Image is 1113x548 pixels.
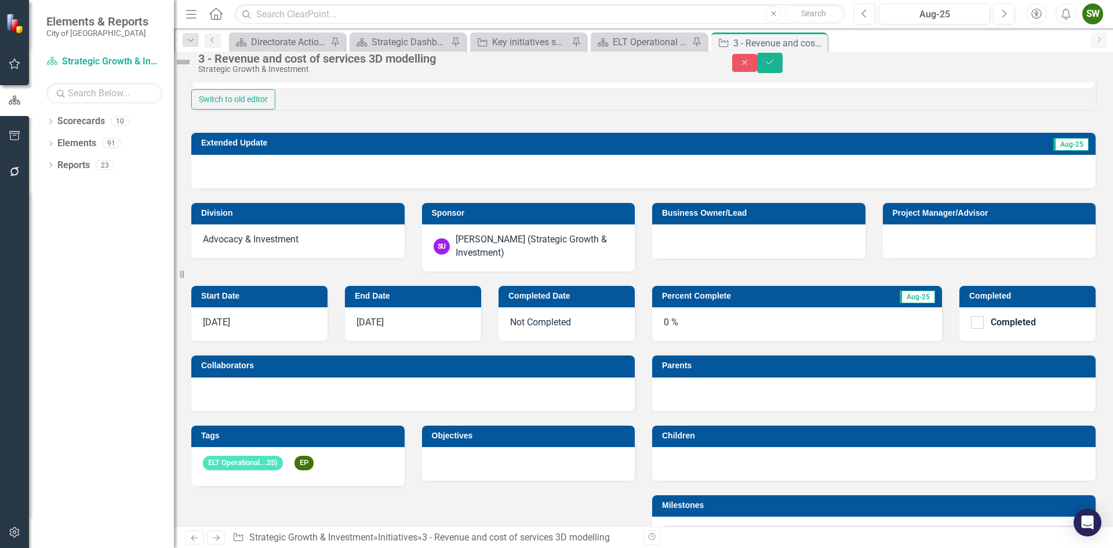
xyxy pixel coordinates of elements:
[235,4,845,24] input: Search ClearPoint...
[432,431,630,440] h3: Objectives
[46,14,148,28] span: Elements & Reports
[893,209,1090,217] h3: Project Manager/Advisor
[434,238,450,255] div: SU
[57,115,105,128] a: Scorecards
[492,35,569,49] div: Key initiatives supporting Council's focus areas
[1082,3,1103,24] button: SW
[378,532,417,543] a: Initiatives
[46,28,148,38] small: City of [GEOGRAPHIC_DATA]
[249,532,373,543] a: Strategic Growth & Investment
[652,307,942,341] div: 0 %
[96,160,114,170] div: 23
[294,456,314,470] span: EP
[57,159,90,172] a: Reports
[662,292,841,300] h3: Percent Complete
[111,117,129,126] div: 10
[232,531,635,545] div: » »
[201,431,399,440] h3: Tags
[46,55,162,68] a: Strategic Growth & Investment
[201,209,399,217] h3: Division
[372,35,448,49] div: Strategic Dashboard
[456,233,624,260] div: [PERSON_NAME] (Strategic Growth & Investment)
[357,317,384,328] span: [DATE]
[232,35,328,49] a: Directorate Action Plan
[352,35,448,49] a: Strategic Dashboard
[251,35,328,49] div: Directorate Action Plan
[662,501,1090,510] h3: Milestones
[883,8,986,21] div: Aug-25
[733,36,824,50] div: 3 - Revenue and cost of services 3D modelling
[355,292,475,300] h3: End Date
[900,291,935,303] span: Aug-25
[198,52,709,65] div: 3 - Revenue and cost of services 3D modelling
[203,317,230,328] span: [DATE]
[473,35,569,49] a: Key initiatives supporting Council's focus areas
[499,307,635,341] div: Not Completed
[613,35,689,49] div: ELT Operational Plan
[508,292,629,300] h3: Completed Date
[1074,509,1101,536] div: Open Intercom Messenger
[432,209,630,217] h3: Sponsor
[203,456,283,470] span: ELT Operational...25)
[1053,138,1089,151] span: Aug-25
[594,35,689,49] a: ELT Operational Plan
[203,234,299,245] span: Advocacy & Investment
[102,139,121,148] div: 91
[191,89,275,110] button: Switch to old editor
[6,13,26,34] img: ClearPoint Strategy
[201,139,774,147] h3: Extended Update
[198,65,709,74] div: Strategic Growth & Investment
[662,361,1090,370] h3: Parents
[422,532,610,543] div: 3 - Revenue and cost of services 3D modelling
[969,292,1090,300] h3: Completed
[57,137,96,150] a: Elements
[174,53,192,71] img: Not Defined
[3,3,899,17] p: Administration met with the [GEOGRAPHIC_DATA] to revise the story boards for the video presentati...
[201,292,322,300] h3: Start Date
[662,209,860,217] h3: Business Owner/Lead
[801,9,826,18] span: Search
[784,6,842,22] button: Search
[662,431,1090,440] h3: Children
[46,83,162,103] input: Search Below...
[879,3,990,24] button: Aug-25
[201,361,629,370] h3: Collaborators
